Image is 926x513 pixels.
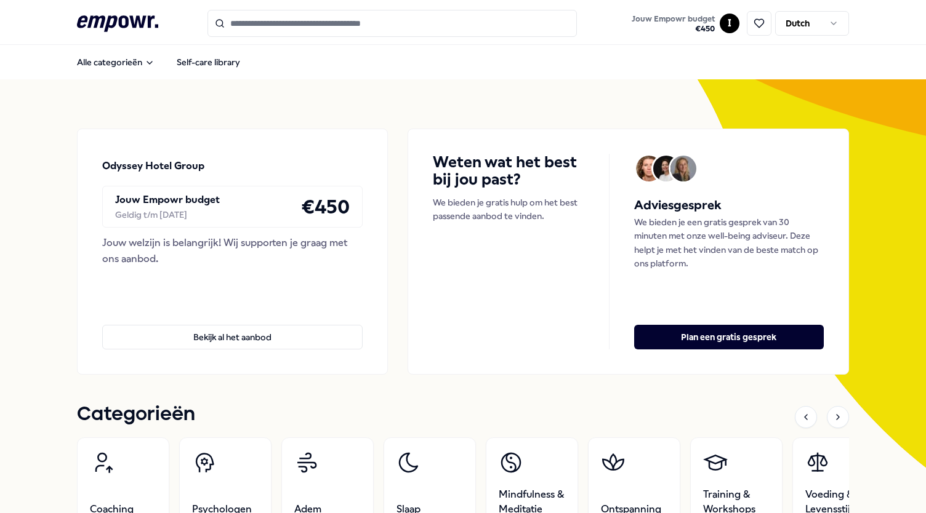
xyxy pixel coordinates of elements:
p: We bieden je gratis hulp om het best passende aanbod te vinden. [433,196,584,223]
p: We bieden je een gratis gesprek van 30 minuten met onze well-being adviseur. Deze helpt je met he... [634,215,823,271]
button: Alle categorieën [67,50,164,74]
h4: € 450 [301,191,350,222]
p: Jouw Empowr budget [115,192,220,208]
nav: Main [67,50,250,74]
a: Bekijk al het aanbod [102,305,363,349]
img: Avatar [653,156,679,181]
img: Avatar [636,156,662,181]
h5: Adviesgesprek [634,196,823,215]
a: Self-care library [167,50,250,74]
input: Search for products, categories or subcategories [207,10,577,37]
a: Jouw Empowr budget€450 [627,10,720,36]
p: Odyssey Hotel Group [102,158,204,174]
span: € 450 [632,24,715,34]
button: Bekijk al het aanbod [102,325,363,349]
div: Geldig t/m [DATE] [115,208,220,221]
h4: Weten wat het best bij jou past? [433,154,584,188]
h1: Categorieën [77,399,195,430]
img: Avatar [670,156,696,181]
span: Jouw Empowr budget [632,14,715,24]
div: Jouw welzijn is belangrijk! Wij supporten je graag met ons aanbod. [102,235,363,266]
button: Plan een gratis gesprek [634,325,823,349]
button: I [720,14,739,33]
button: Jouw Empowr budget€450 [629,12,717,36]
